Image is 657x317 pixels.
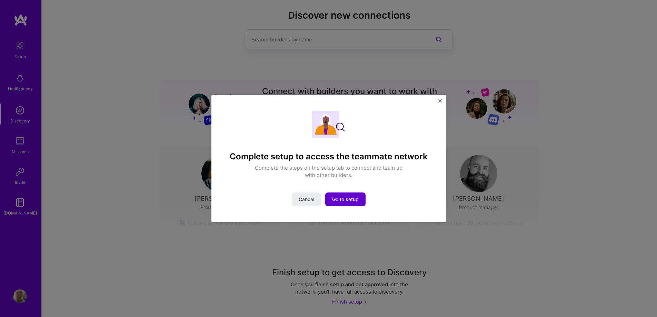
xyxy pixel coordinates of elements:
[292,192,321,206] button: Cancel
[299,196,314,203] span: Cancel
[251,164,406,179] p: Complete the steps on the setup tab to connect and team up with other builders.
[438,99,442,106] button: Close
[230,152,428,162] h4: Complete setup to access the teammate network
[312,111,345,138] img: Complete setup illustration
[325,192,366,206] button: Go to setup
[332,196,359,203] span: Go to setup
